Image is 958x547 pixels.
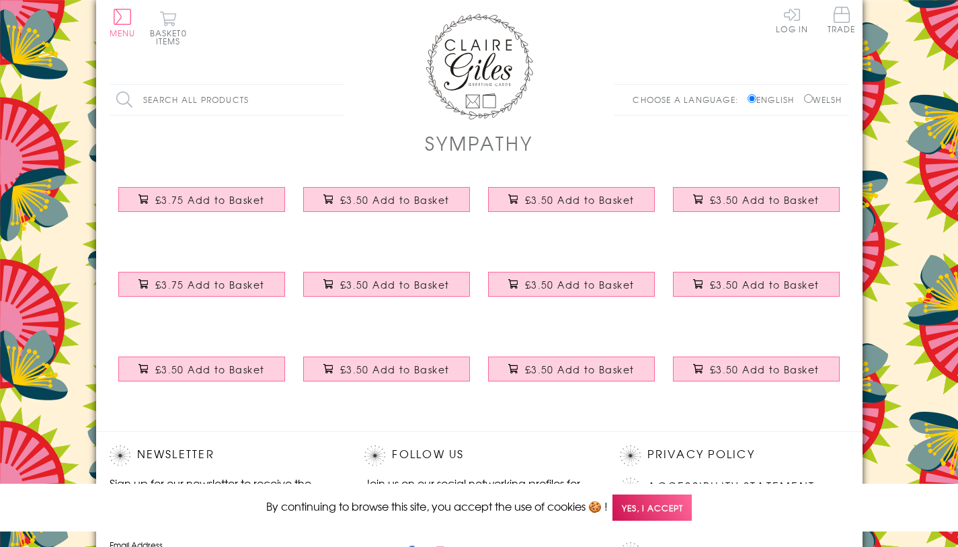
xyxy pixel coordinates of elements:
span: £3.50 Add to Basket [155,363,265,376]
button: £3.50 Add to Basket [488,357,655,381]
input: English [748,94,756,103]
h1: Sympathy [425,129,532,157]
p: Choose a language: [633,94,745,106]
input: Welsh [804,94,813,103]
span: Menu [110,27,136,39]
label: Welsh [804,94,842,106]
label: English [748,94,801,106]
span: £3.50 Add to Basket [525,278,635,291]
span: Trade [828,7,856,33]
img: Claire Giles Greetings Cards [426,13,533,120]
a: Log In [776,7,808,33]
button: Menu [110,9,136,37]
button: £3.75 Add to Basket [118,187,285,212]
span: £3.50 Add to Basket [525,363,635,376]
a: Sympathy, Sorry, Thinking of you Card, Flowers, With Love £3.50 Add to Basket [664,262,849,320]
span: £3.50 Add to Basket [340,193,450,207]
button: £3.50 Add to Basket [673,272,840,297]
span: Yes, I accept [612,495,692,521]
button: £3.50 Add to Basket [303,357,470,381]
input: Search all products [110,85,345,115]
h2: Follow Us [364,445,593,466]
a: Sympathy, Sorry, Thinking of you Card, Heart, fabric butterfly Embellished £3.50 Add to Basket [294,262,479,320]
span: £3.75 Add to Basket [155,193,265,207]
button: £3.50 Add to Basket [303,272,470,297]
button: £3.50 Add to Basket [488,187,655,212]
a: Sympathy Card, Sorry Thinking of you, White Flowers fabric butterfly Embellished £3.50 Add to Basket [294,347,479,404]
a: Sympathy, Sorry, Thinking of you Card, Watercolour, With Sympathy £3.50 Add to Basket [664,177,849,235]
button: £3.50 Add to Basket [118,357,285,381]
span: £3.50 Add to Basket [340,278,450,291]
button: Basket0 items [150,11,187,45]
button: £3.50 Add to Basket [673,187,840,212]
button: £3.50 Add to Basket [488,272,655,297]
span: £3.50 Add to Basket [525,193,635,207]
a: Trade [828,7,856,36]
p: Join us on our social networking profiles for up to the minute news and product releases the mome... [364,475,593,523]
span: £3.50 Add to Basket [710,363,820,376]
h2: Newsletter [110,445,338,466]
span: 0 items [156,27,187,47]
a: Privacy Policy [647,445,754,464]
a: Sympathy, Sorry, Thinking of you Card, Flowers, Sorry for the loss of your pet £3.50 Add to Basket [664,347,849,404]
a: Sympathy, Sorry, Thinking of you Card, Flowers, Sorry £3.50 Add to Basket [110,347,294,404]
a: Sympathy, Sorry, Thinking of you Card, Flowers, Sympathy £3.50 Add to Basket [479,347,664,404]
a: Sympathy Card, Sorry, Thinking of you, Sky & Clouds, Embossed and Foiled text £3.50 Add to Basket [479,262,664,320]
a: Accessibility Statement [647,478,815,496]
p: Sign up for our newsletter to receive the latest product launches, news and offers directly to yo... [110,475,338,523]
a: Sympathy Card, Flowers, Embellished with a colourful tassel £3.75 Add to Basket [110,262,294,320]
a: Sympathy Card, Sorry, Thinking of you, Embellished with pompoms £3.75 Add to Basket [110,177,294,235]
span: £3.50 Add to Basket [710,193,820,207]
input: Search [331,85,345,115]
a: Sympathy, Sorry, Thinking of you Card, Blue Star, Embellished with a padded star £3.50 Add to Basket [294,177,479,235]
span: £3.50 Add to Basket [340,363,450,376]
button: £3.50 Add to Basket [673,357,840,381]
span: £3.50 Add to Basket [710,278,820,291]
a: Sympathy, Sorry, Thinking of you Card, Fern Flowers, Thoughts & Prayers £3.50 Add to Basket [479,177,664,235]
span: £3.75 Add to Basket [155,278,265,291]
button: £3.75 Add to Basket [118,272,285,297]
button: £3.50 Add to Basket [303,187,470,212]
